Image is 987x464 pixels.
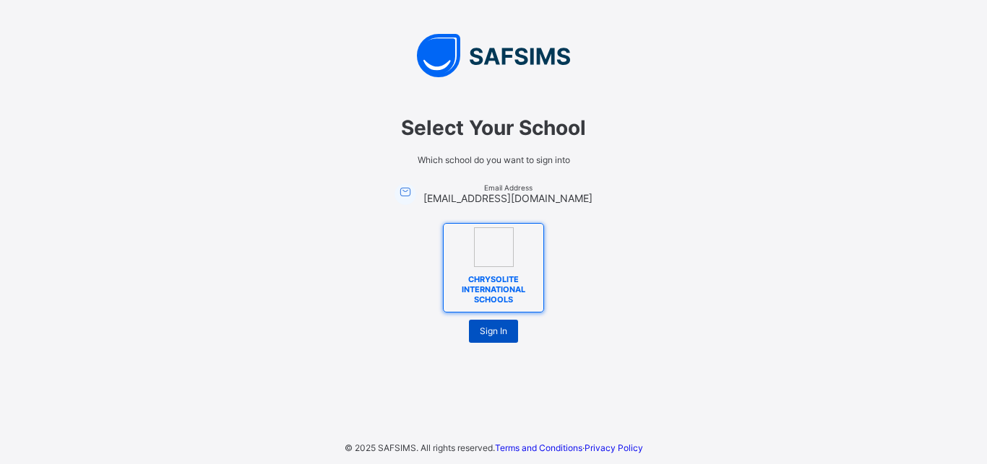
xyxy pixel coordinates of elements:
[423,183,592,192] span: Email Address
[291,154,696,165] span: Which school do you want to sign into
[277,34,710,77] img: SAFSIMS Logo
[345,442,495,453] span: © 2025 SAFSIMS. All rights reserved.
[449,271,538,308] span: CHRYSOLITE INTERNATIONAL SCHOOLS
[495,442,643,453] span: ·
[585,442,643,453] a: Privacy Policy
[291,115,696,140] span: Select Your School
[480,325,507,336] span: Sign In
[495,442,582,453] a: Terms and Conditions
[423,192,592,204] span: [EMAIL_ADDRESS][DOMAIN_NAME]
[474,227,514,267] img: CHRYSOLITE INTERNATIONAL SCHOOLS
